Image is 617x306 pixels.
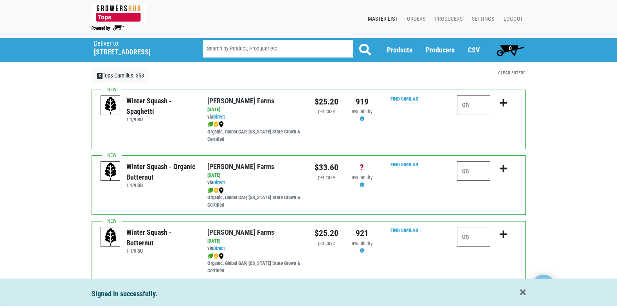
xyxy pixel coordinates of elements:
p: Deliver to: [94,40,183,48]
a: [PERSON_NAME] Farms [207,162,274,171]
input: Search by Product, Producer etc. [203,40,353,58]
div: 919 [350,95,374,108]
a: Producers [426,46,455,54]
div: [DATE] [207,238,302,245]
div: via [207,113,302,121]
div: ? [350,161,374,174]
input: Qty [457,95,490,115]
a: Direct [213,114,225,120]
img: placeholder-variety-43d6402dacf2d531de610a020419775a.svg [101,96,121,115]
div: $25.20 [315,95,338,108]
div: via [207,245,302,252]
h6: 1 1/9 BU [126,182,196,188]
a: Products [387,46,412,54]
a: Find Similar [390,162,418,167]
h5: [STREET_ADDRESS] [94,48,183,56]
div: Signed in successfully. [92,288,526,299]
a: Logout [497,12,526,27]
span: 0 [509,45,512,51]
img: placeholder-variety-43d6402dacf2d531de610a020419775a.svg [101,227,121,247]
span: X [97,73,103,79]
a: 0 [493,42,528,58]
img: safety-e55c860ca8c00a9c171001a62a92dabd.png [214,253,219,259]
div: Organic, Global GAP, [US_STATE] State Grown & Certified [207,121,302,143]
div: $33.60 [315,161,338,174]
div: [DATE] [207,106,302,113]
img: safety-e55c860ca8c00a9c171001a62a92dabd.png [214,121,219,128]
img: map_marker-0e94453035b3232a4d21701695807de9.png [219,187,224,194]
a: Master List [362,12,401,27]
span: availability [352,175,372,180]
div: per case [315,174,338,182]
img: 279edf242af8f9d49a69d9d2afa010fb.png [92,5,146,22]
img: leaf-e5c59151409436ccce96b2ca1b28e03c.png [207,187,214,194]
a: XTops Camillus, 358 [92,68,150,83]
a: Find Similar [390,96,418,102]
div: per case [315,240,338,247]
a: Direct [213,245,225,251]
a: Settings [466,12,497,27]
div: Winter Squash - Butternut [126,227,196,248]
a: Direct [213,180,225,185]
h6: 1 1/9 BU [126,117,196,122]
div: Organic, Global GAP, [US_STATE] State Grown & Certified [207,187,302,209]
span: availability [352,108,372,114]
a: [PERSON_NAME] Farms [207,97,274,105]
img: map_marker-0e94453035b3232a4d21701695807de9.png [219,121,224,128]
div: per case [315,108,338,115]
div: Organic, Global GAP, [US_STATE] State Grown & Certified [207,252,302,275]
a: CSV [468,46,480,54]
span: Tops Camillus, 358 (5335 W Genesee St, Camillus, NY 13031, USA) [94,38,189,56]
input: Qty [457,161,490,181]
img: map_marker-0e94453035b3232a4d21701695807de9.png [219,253,224,259]
img: leaf-e5c59151409436ccce96b2ca1b28e03c.png [207,121,214,128]
div: via [207,179,302,187]
a: [PERSON_NAME] Farms [207,228,274,236]
div: Winter Squash - Organic Butternut [126,161,196,182]
div: Winter Squash - Spaghetti [126,95,196,117]
img: leaf-e5c59151409436ccce96b2ca1b28e03c.png [207,253,214,259]
div: $25.20 [315,227,338,239]
a: Find Similar [390,227,418,233]
a: Orders [401,12,428,27]
input: Qty [457,227,490,247]
h6: 1 1/9 BU [126,248,196,254]
div: [DATE] [207,172,302,179]
div: 921 [350,227,374,239]
span: availability [352,240,372,246]
img: placeholder-variety-43d6402dacf2d531de610a020419775a.svg [101,162,121,181]
a: Clear Filters [498,70,525,76]
a: Producers [428,12,466,27]
img: Powered by Big Wheelbarrow [92,25,124,31]
img: safety-e55c860ca8c00a9c171001a62a92dabd.png [214,187,219,194]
